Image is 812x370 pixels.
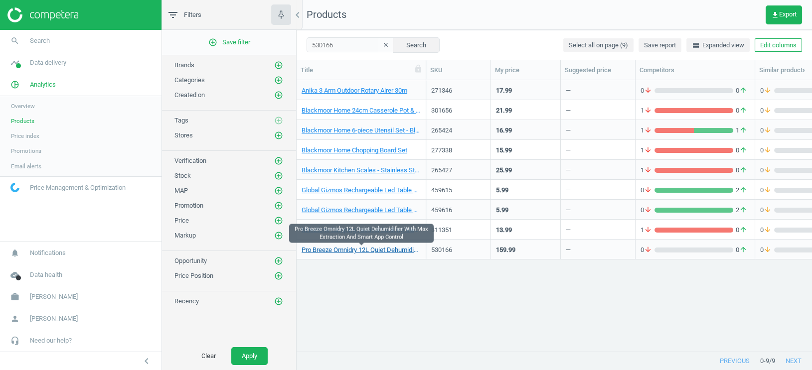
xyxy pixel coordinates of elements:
[302,166,421,175] a: Blackmoor Kitchen Scales - Stainless Steel
[274,171,284,181] button: add_circle_outline
[174,202,203,209] span: Promotion
[274,256,284,266] button: add_circle_outline
[274,186,284,196] button: add_circle_outline
[5,265,24,284] i: cloud_done
[733,146,750,155] span: 0
[5,244,24,262] i: notifications
[733,246,750,254] span: 0
[30,58,66,67] span: Data delivery
[739,106,747,115] i: arrow_upward
[641,186,654,195] span: 0
[430,66,487,75] div: SKU
[709,352,760,370] button: previous
[771,11,797,19] span: Export
[431,86,486,95] div: 271346
[274,156,284,166] button: add_circle_outline
[393,37,440,52] button: Search
[739,146,747,155] i: arrow_upward
[141,355,153,367] i: chevron_left
[640,66,751,75] div: Competitors
[760,206,774,215] span: 0
[644,166,652,175] i: arrow_downward
[184,10,201,19] span: Filters
[644,86,652,95] i: arrow_downward
[739,126,747,135] i: arrow_upward
[764,206,772,215] i: arrow_downward
[566,106,571,119] div: —
[167,9,179,21] i: filter_list
[11,132,39,140] span: Price index
[764,126,772,135] i: arrow_downward
[496,106,512,115] div: 21.99
[134,355,159,368] button: chevron_left
[644,246,652,254] i: arrow_downward
[208,38,217,47] i: add_circle_outline
[302,146,407,155] a: Blackmoor Home Chopping Board Set
[30,336,72,345] span: Need our help?
[382,41,389,48] i: clear
[5,75,24,94] i: pie_chart_outlined
[641,106,654,115] span: 1
[30,292,78,301] span: [PERSON_NAME]
[174,131,193,139] span: Stores
[431,186,486,195] div: 459615
[174,172,191,179] span: Stock
[641,146,654,155] span: 1
[739,86,747,95] i: arrow_upward
[274,216,283,225] i: add_circle_outline
[274,271,283,280] i: add_circle_outline
[566,146,571,158] div: —
[733,86,750,95] span: 0
[692,41,700,49] i: horizontal_split
[739,246,747,254] i: arrow_upward
[760,246,774,254] span: 0
[733,126,750,135] span: 1
[775,352,812,370] button: next
[30,36,50,45] span: Search
[733,186,750,195] span: 2
[644,41,676,50] span: Save report
[191,347,226,365] button: Clear
[764,86,772,95] i: arrow_downward
[641,226,654,235] span: 1
[274,201,284,211] button: add_circle_outline
[496,206,508,215] div: 5.99
[760,146,774,155] span: 0
[431,226,486,235] div: 311351
[174,76,205,84] span: Categories
[378,38,393,52] button: clear
[30,248,66,257] span: Notifications
[7,7,78,22] img: ajHJNr6hYgQAAAAASUVORK5CYII=
[174,297,199,305] span: Recency
[174,61,194,69] span: Brands
[760,126,774,135] span: 0
[760,226,774,235] span: 0
[566,206,571,218] div: —
[431,106,486,115] div: 301656
[431,246,486,254] div: 530166
[274,130,284,140] button: add_circle_outline
[274,297,283,306] i: add_circle_outline
[766,5,802,24] button: get_appExport
[644,226,652,235] i: arrow_downward
[174,157,206,164] span: Verification
[644,146,652,155] i: arrow_downward
[733,166,750,175] span: 0
[760,186,774,195] span: 0
[11,117,34,125] span: Products
[274,60,284,70] button: add_circle_outline
[274,271,284,281] button: add_circle_outline
[641,126,654,135] span: 1
[307,37,394,52] input: SKU/Title search
[274,156,283,165] i: add_circle_outline
[760,106,774,115] span: 0
[302,246,421,254] a: Pro Breeze Omnidry 12L Quiet Dehumidifier With Max Extraction And Smart App Control
[292,9,304,21] i: chevron_left
[174,257,207,264] span: Opportunity
[274,171,283,180] i: add_circle_outline
[274,216,284,226] button: add_circle_outline
[302,186,421,195] a: Global Gizmos Rechargeable Led Table Lamp - Brass
[162,32,296,52] button: add_circle_outlineSave filter
[755,38,802,52] button: Edit columns
[274,201,283,210] i: add_circle_outline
